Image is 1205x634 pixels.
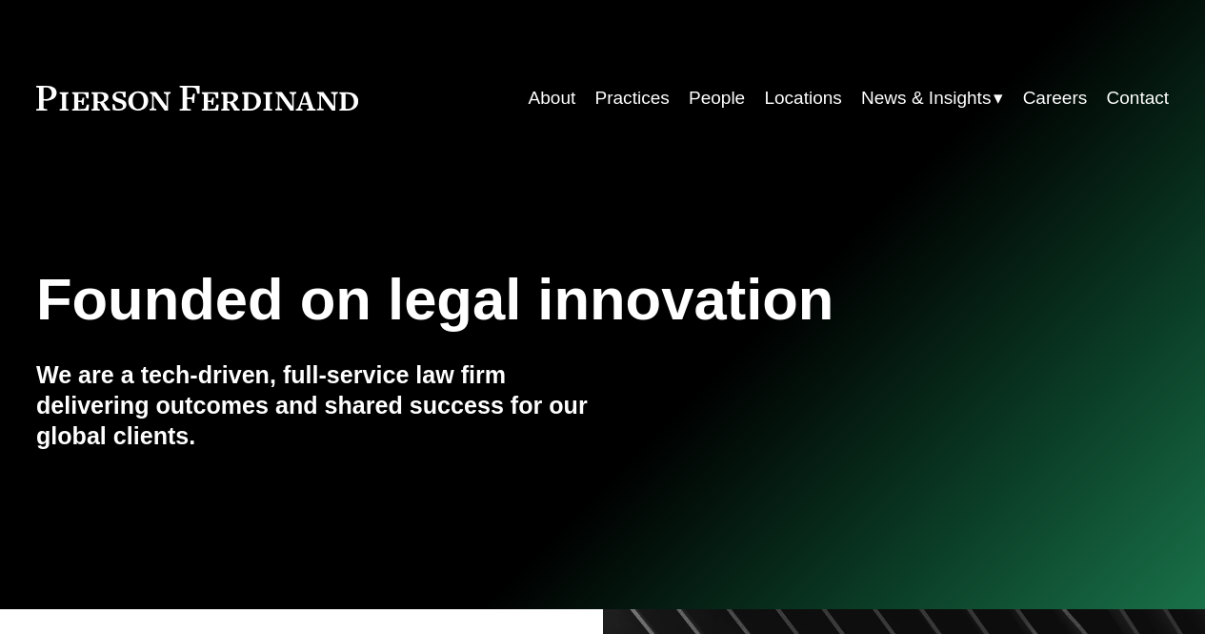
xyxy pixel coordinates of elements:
h4: We are a tech-driven, full-service law firm delivering outcomes and shared success for our global... [36,360,603,452]
a: Careers [1023,80,1088,116]
a: folder dropdown [861,80,1003,116]
span: News & Insights [861,82,991,114]
a: Contact [1107,80,1170,116]
h1: Founded on legal innovation [36,266,980,333]
a: People [689,80,745,116]
a: Locations [764,80,841,116]
a: About [529,80,576,116]
a: Practices [595,80,670,116]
